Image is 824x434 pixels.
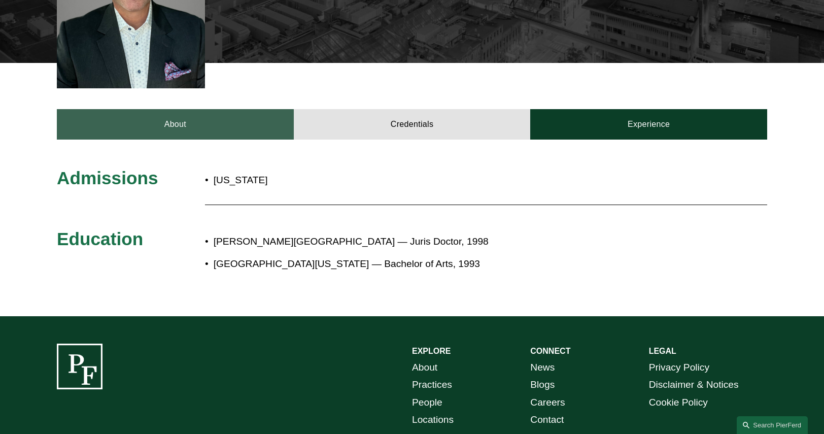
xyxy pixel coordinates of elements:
[294,109,531,140] a: Credentials
[649,394,708,412] a: Cookie Policy
[412,359,437,377] a: About
[57,168,158,188] span: Admissions
[530,109,767,140] a: Experience
[412,376,452,394] a: Practices
[57,229,143,249] span: Education
[214,172,471,189] p: [US_STATE]
[649,359,709,377] a: Privacy Policy
[214,233,678,251] p: [PERSON_NAME][GEOGRAPHIC_DATA] — Juris Doctor, 1998
[649,376,739,394] a: Disclaimer & Notices
[530,411,564,429] a: Contact
[530,376,555,394] a: Blogs
[737,416,808,434] a: Search this site
[57,109,294,140] a: About
[412,347,451,355] strong: EXPLORE
[530,359,555,377] a: News
[412,411,454,429] a: Locations
[530,347,570,355] strong: CONNECT
[530,394,565,412] a: Careers
[412,394,442,412] a: People
[214,255,678,273] p: [GEOGRAPHIC_DATA][US_STATE] — Bachelor of Arts, 1993
[649,347,676,355] strong: LEGAL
